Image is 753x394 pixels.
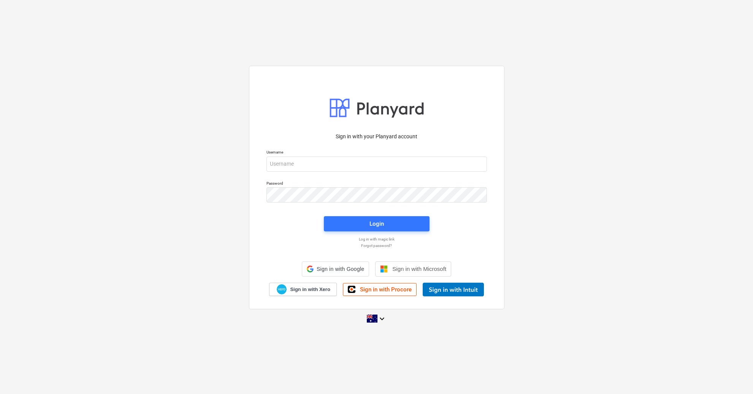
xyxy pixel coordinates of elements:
[324,216,430,231] button: Login
[392,266,446,272] span: Sign in with Microsoft
[380,265,388,273] img: Microsoft logo
[269,283,337,296] a: Sign in with Xero
[277,284,287,294] img: Xero logo
[266,181,487,187] p: Password
[266,150,487,156] p: Username
[263,243,491,248] a: Forgot password?
[290,286,330,293] span: Sign in with Xero
[360,286,412,293] span: Sign in with Procore
[369,219,384,229] div: Login
[266,157,487,172] input: Username
[266,133,487,141] p: Sign in with your Planyard account
[377,314,387,323] i: keyboard_arrow_down
[263,237,491,242] a: Log in with magic link
[317,266,364,272] span: Sign in with Google
[302,261,369,277] div: Sign in with Google
[343,283,417,296] a: Sign in with Procore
